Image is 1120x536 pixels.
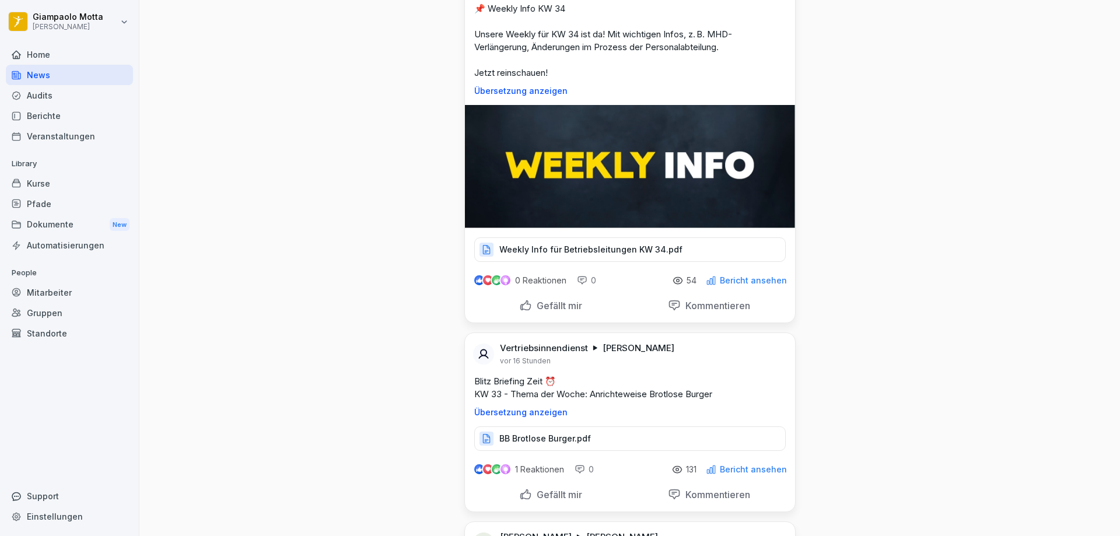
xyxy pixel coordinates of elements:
[6,106,133,126] a: Berichte
[6,65,133,85] a: News
[6,264,133,282] p: People
[501,464,510,475] img: inspiring
[500,342,588,354] p: Vertriebsinnendienst
[33,12,103,22] p: Giampaolo Motta
[499,433,591,444] p: BB Brotlose Burger.pdf
[6,235,133,255] a: Automatisierungen
[720,465,787,474] p: Bericht ansehen
[501,275,510,286] img: inspiring
[6,214,133,236] a: DokumenteNew
[515,465,564,474] p: 1 Reaktionen
[110,218,129,232] div: New
[6,323,133,344] a: Standorte
[6,85,133,106] a: Audits
[474,247,786,259] a: Weekly Info für Betriebsleitungen KW 34.pdf
[6,173,133,194] a: Kurse
[532,300,582,311] p: Gefällt mir
[6,486,133,506] div: Support
[681,489,750,500] p: Kommentieren
[687,276,696,285] p: 54
[465,105,795,228] img: fswcnxrue12biqlxe17wjdiw.png
[499,244,682,255] p: Weekly Info für Betriebsleitungen KW 34.pdf
[33,23,103,31] p: [PERSON_NAME]
[474,276,484,285] img: like
[474,375,786,401] p: Blitz Briefing Zeit ⏰ KW 33 - Thema der Woche: Anrichteweise Brotlose Burger
[575,464,594,475] div: 0
[474,465,484,474] img: like
[720,276,787,285] p: Bericht ansehen
[492,464,502,474] img: celebrate
[6,155,133,173] p: Library
[6,126,133,146] a: Veranstaltungen
[6,44,133,65] a: Home
[577,275,596,286] div: 0
[474,408,786,417] p: Übersetzung anzeigen
[6,282,133,303] a: Mitarbeiter
[532,489,582,500] p: Gefällt mir
[6,303,133,323] a: Gruppen
[474,2,786,79] p: 📌 Weekly Info KW 34 Unsere Weekly für KW 34 ist da! Mit wichtigen Infos, z. B. MHD-Verlängerung, ...
[492,275,502,285] img: celebrate
[6,214,133,236] div: Dokumente
[484,465,492,474] img: love
[484,276,492,285] img: love
[6,194,133,214] a: Pfade
[6,506,133,527] a: Einstellungen
[474,86,786,96] p: Übersetzung anzeigen
[474,436,786,448] a: BB Brotlose Burger.pdf
[681,300,750,311] p: Kommentieren
[603,342,674,354] p: [PERSON_NAME]
[686,465,696,474] p: 131
[500,356,551,366] p: vor 16 Stunden
[515,276,566,285] p: 0 Reaktionen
